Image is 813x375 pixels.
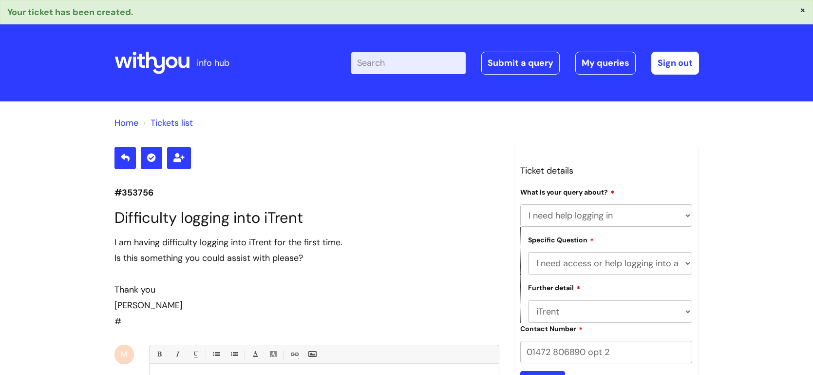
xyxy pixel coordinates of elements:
[114,282,499,297] div: Thank you
[288,348,300,360] a: Link
[114,235,499,329] div: #
[575,52,636,74] a: My queries
[228,348,240,360] a: 1. Ordered List (Ctrl-Shift-8)
[351,52,466,74] input: Search
[151,117,193,129] a: Tickets list
[800,5,806,14] button: ×
[114,117,138,129] a: Home
[306,348,318,360] a: Insert Image...
[351,52,699,74] div: | -
[114,297,499,313] div: [PERSON_NAME]
[520,163,693,178] h3: Ticket details
[114,345,134,364] div: M
[153,348,165,360] a: Bold (Ctrl-B)
[249,348,261,360] a: Font Color
[114,209,499,227] h1: Difficulty logging into iTrent
[141,115,193,131] li: Tickets list
[114,250,499,266] div: Is this something you could assist with please?
[171,348,183,360] a: Italic (Ctrl-I)
[114,115,138,131] li: Solution home
[210,348,222,360] a: • Unordered List (Ctrl-Shift-7)
[481,52,560,74] a: Submit a query
[114,185,499,200] p: #353756
[189,348,201,360] a: Underline(Ctrl-U)
[528,282,581,292] label: Further detail
[114,235,499,250] div: I am having difficulty logging into iTrent for the first time.
[520,187,615,197] label: What is your query about?
[528,235,594,244] label: Specific Question
[651,52,699,74] a: Sign out
[520,323,583,333] label: Contact Number
[267,348,279,360] a: Back Color
[197,55,229,71] p: info hub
